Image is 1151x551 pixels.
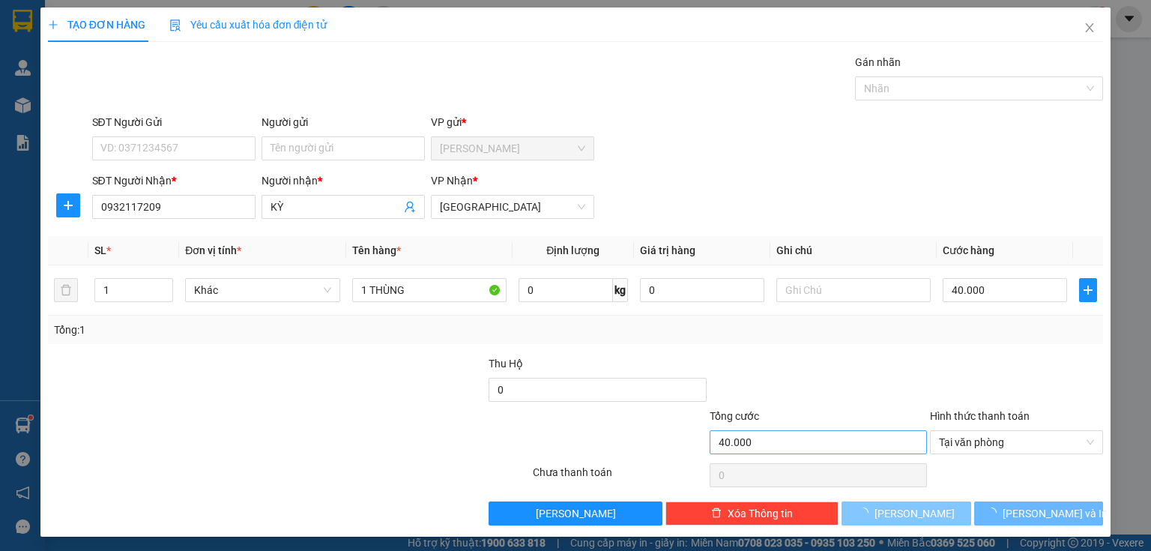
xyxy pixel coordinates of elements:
[776,278,931,302] input: Ghi Chú
[640,278,764,302] input: 0
[1069,7,1111,49] button: Close
[489,502,662,526] button: [PERSON_NAME]
[770,236,937,265] th: Ghi chú
[711,508,722,520] span: delete
[48,19,145,31] span: TẠO ĐƠN HÀNG
[728,505,793,522] span: Xóa Thông tin
[440,137,585,160] span: Phan Rang
[431,175,473,187] span: VP Nhận
[613,278,628,302] span: kg
[94,244,106,256] span: SL
[92,172,256,189] div: SĐT Người Nhận
[352,244,401,256] span: Tên hàng
[262,114,425,130] div: Người gửi
[858,508,874,518] span: loading
[156,279,172,290] span: Increase Value
[855,56,901,68] label: Gán nhãn
[160,281,169,290] span: up
[546,244,599,256] span: Định lượng
[54,322,445,338] div: Tổng: 1
[943,244,994,256] span: Cước hàng
[489,358,523,370] span: Thu Hộ
[440,196,585,218] span: Sài Gòn
[185,244,241,256] span: Đơn vị tính
[710,410,759,422] span: Tổng cước
[48,19,58,30] span: plus
[536,505,616,522] span: [PERSON_NAME]
[404,201,416,213] span: user-add
[194,279,330,301] span: Khác
[57,199,79,211] span: plus
[939,431,1094,454] span: Tại văn phòng
[431,114,594,130] div: VP gửi
[54,278,78,302] button: delete
[930,410,1030,422] label: Hình thức thanh toán
[1086,438,1095,447] span: close-circle
[640,244,695,256] span: Giá trị hàng
[986,508,1003,518] span: loading
[1003,505,1108,522] span: [PERSON_NAME] và In
[160,292,169,301] span: down
[56,193,80,217] button: plus
[665,502,839,526] button: deleteXóa Thông tin
[169,19,327,31] span: Yêu cầu xuất hóa đơn điện tử
[1084,22,1096,34] span: close
[262,172,425,189] div: Người nhận
[1079,278,1097,302] button: plus
[974,502,1104,526] button: [PERSON_NAME] và In
[531,464,707,490] div: Chưa thanh toán
[352,278,507,302] input: VD: Bàn, Ghế
[156,290,172,301] span: Decrease Value
[842,502,971,526] button: [PERSON_NAME]
[1080,284,1096,296] span: plus
[169,19,181,31] img: icon
[92,114,256,130] div: SĐT Người Gửi
[874,505,955,522] span: [PERSON_NAME]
